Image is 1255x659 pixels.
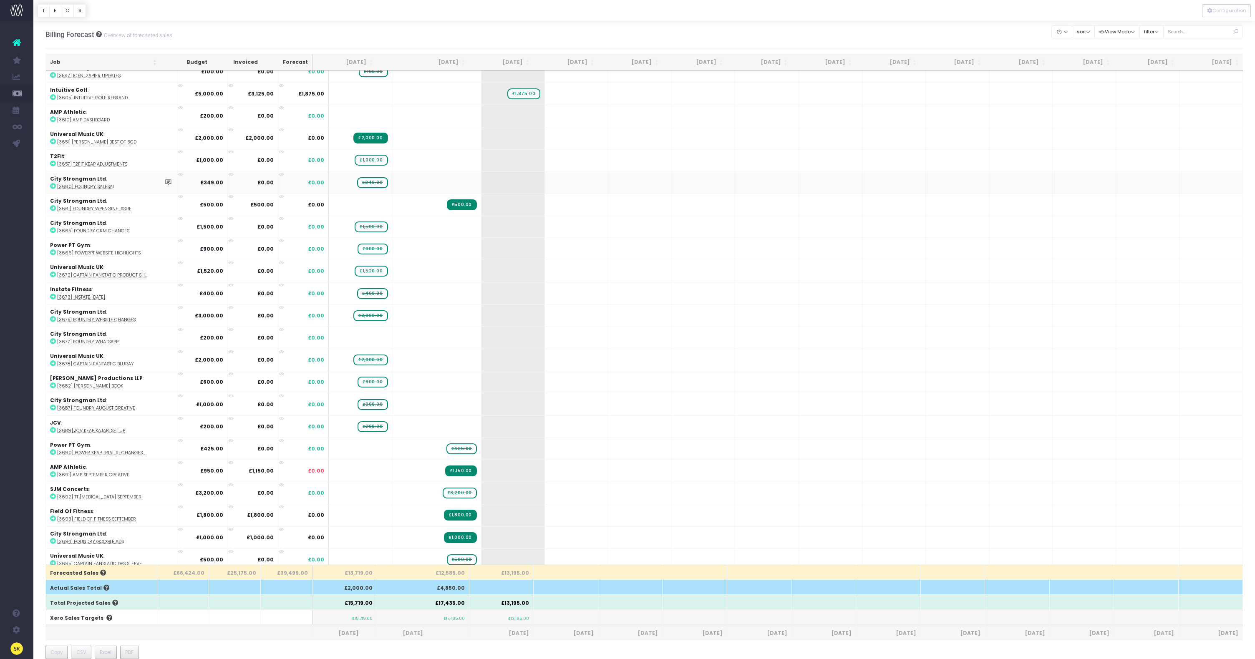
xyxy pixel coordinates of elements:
strong: £0.00 [257,489,274,496]
strong: £0.00 [257,445,274,452]
strong: £2,000.00 [195,356,223,363]
strong: £1,800.00 [197,511,223,518]
span: [DATE] [487,629,529,637]
span: wayahead Sales Forecast Item [359,66,388,77]
span: £0.00 [308,112,324,120]
abbr: [3672] Captain Fanstatic Product Shots [57,272,147,278]
input: Search... [1163,25,1243,38]
span: £0.00 [308,334,324,342]
abbr: [3682] Tim Booth Book [57,383,123,389]
strong: City Strongman Ltd [50,308,106,315]
strong: City Strongman Ltd [50,219,106,226]
th: £12,585.00 [377,565,469,580]
strong: £900.00 [200,245,223,252]
th: £13,719.00 [313,565,378,580]
th: £13,195.00 [469,565,534,580]
strong: SJM Concerts [50,485,89,493]
strong: £200.00 [200,423,223,430]
abbr: [3694] Foundry Google Ads [57,538,124,545]
strong: £0.00 [257,556,274,563]
strong: £3,200.00 [195,489,223,496]
span: £0.00 [308,201,324,209]
td: : [46,504,177,526]
button: filter [1139,25,1164,38]
span: wayahead Sales Forecast Item [446,443,477,454]
span: Excel [100,649,111,656]
abbr: [3673] Instate July 24 [57,294,105,300]
strong: £3,000.00 [195,312,223,319]
abbr: [3687] Foundry August Creative [57,405,135,411]
span: Streamtime Invoice: 5692 – [3661] Foundry WPEngine Issue [447,199,477,210]
td: : [46,438,177,460]
abbr: [3693] Field Of Fitness September [57,516,136,522]
span: [DATE] [810,629,852,637]
th: £15,719.00 [313,595,378,610]
td: : [46,415,177,438]
span: £0.00 [308,378,324,386]
abbr: [3677] Foundry WhatsApp [57,339,118,345]
strong: £0.00 [257,334,274,341]
span: £1,875.00 [298,90,324,98]
strong: JCV [50,419,61,426]
button: Copy [45,646,68,659]
th: Apr 26: activate to sort column ascending [856,54,921,70]
td: : [46,460,177,482]
td: : [46,526,177,548]
strong: £1,000.00 [196,401,223,408]
span: Billing Forecast [45,30,94,39]
strong: £0.00 [257,378,274,385]
button: CSV [71,646,91,659]
strong: £0.00 [257,156,274,163]
td: : [46,238,177,260]
strong: £5,000.00 [195,90,223,97]
strong: £500.00 [200,201,223,208]
span: £0.00 [308,423,324,430]
strong: £0.00 [257,245,274,252]
th: Actual Sales Total [46,580,157,595]
th: May 26: activate to sort column ascending [921,54,985,70]
span: Streamtime Invoice: 5693 – [3693] Field Of Fitness September [444,510,477,521]
span: [DATE] [874,629,916,637]
span: £0.00 [308,534,324,541]
th: Jun 26: activate to sort column ascending [985,54,1050,70]
abbr: [3610] AMP Dashboard [57,117,110,123]
strong: £2,000.00 [195,134,223,141]
button: View Mode [1094,25,1140,38]
div: Vertical button group [1202,4,1251,17]
abbr: [3690] Power Keap Trialist Changes [57,450,145,456]
span: [DATE] [939,629,980,637]
button: F [49,4,61,17]
strong: £1,150.00 [249,467,274,474]
button: S [73,4,86,17]
span: [DATE] [381,629,423,637]
strong: £0.00 [257,401,274,408]
span: [DATE] [616,629,658,637]
td: : [46,194,177,216]
strong: £500.00 [250,201,274,208]
strong: £3,125.00 [248,90,274,97]
th: £13,195.00 [469,595,534,610]
strong: Intuitive Golf [50,86,88,93]
td: : [46,304,177,327]
button: Configuration [1202,4,1251,17]
th: Feb 26: activate to sort column ascending [727,54,792,70]
span: £0.00 [308,445,324,453]
span: £0.00 [308,245,324,253]
span: £0.00 [308,356,324,364]
span: CSV [76,649,86,656]
th: Jul 26: activate to sort column ascending [1050,54,1114,70]
button: T [38,4,50,17]
th: Sep 25: activate to sort column ascending [377,54,469,70]
span: [DATE] [317,629,359,637]
strong: City Strongman Ltd [50,197,106,204]
th: £4,850.00 [377,580,469,595]
strong: £0.00 [257,68,274,75]
strong: £2,000.00 [245,134,274,141]
strong: £500.00 [200,556,223,563]
strong: £0.00 [257,356,274,363]
td: : [46,327,177,349]
th: Job: activate to sort column ascending [46,54,161,70]
strong: AMP Athletic [50,463,86,470]
td: : [46,149,177,171]
strong: [PERSON_NAME] Productions LLP [50,375,143,382]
